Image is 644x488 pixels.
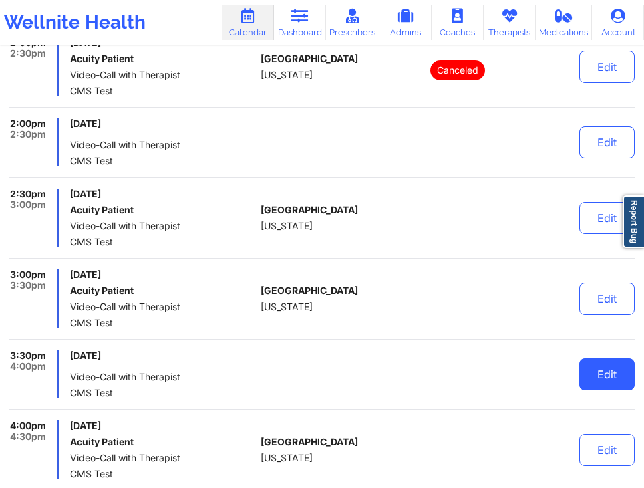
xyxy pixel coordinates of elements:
span: Video-Call with Therapist [70,301,255,312]
span: CMS Test [70,156,255,166]
span: [DATE] [70,118,255,129]
a: Dashboard [274,5,326,40]
p: Canceled [430,60,485,80]
button: Edit [579,202,635,234]
span: Video-Call with Therapist [70,140,255,150]
h6: Acuity Patient [70,285,255,296]
span: [DATE] [70,269,255,280]
span: [DATE] [70,420,255,431]
span: [GEOGRAPHIC_DATA] [261,437,358,447]
span: [DATE] [70,350,255,361]
a: Account [592,5,644,40]
span: [US_STATE] [261,301,313,312]
span: 3:30pm [10,280,46,291]
span: 3:00pm [10,199,46,210]
span: Video-Call with Therapist [70,372,255,382]
span: 4:00pm [10,420,46,431]
span: 4:30pm [10,431,46,442]
span: [GEOGRAPHIC_DATA] [261,53,358,64]
span: 3:30pm [10,350,46,361]
a: Admins [379,5,432,40]
span: CMS Test [70,469,255,479]
a: Coaches [432,5,484,40]
a: Calendar [222,5,274,40]
span: Video-Call with Therapist [70,453,255,463]
button: Edit [579,434,635,466]
span: [US_STATE] [261,453,313,463]
span: 2:30pm [10,48,46,59]
span: 2:30pm [10,189,46,199]
span: [GEOGRAPHIC_DATA] [261,205,358,215]
button: Edit [579,358,635,390]
button: Edit [579,283,635,315]
span: Video-Call with Therapist [70,221,255,231]
a: Medications [536,5,592,40]
span: 4:00pm [10,361,46,372]
span: [US_STATE] [261,70,313,80]
span: Video-Call with Therapist [70,70,255,80]
button: Edit [579,126,635,158]
span: CMS Test [70,388,255,398]
button: Edit [579,51,635,83]
a: Report Bug [623,195,644,248]
a: Prescribers [326,5,379,40]
span: CMS Test [70,237,255,247]
span: 2:30pm [10,129,46,140]
span: 3:00pm [10,269,46,280]
h6: Acuity Patient [70,53,255,64]
a: Therapists [484,5,536,40]
span: [GEOGRAPHIC_DATA] [261,285,358,296]
span: [DATE] [70,189,255,199]
span: [US_STATE] [261,221,313,231]
h6: Acuity Patient [70,437,255,447]
span: CMS Test [70,86,255,96]
span: 2:00pm [10,118,46,129]
h6: Acuity Patient [70,205,255,215]
span: CMS Test [70,318,255,328]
